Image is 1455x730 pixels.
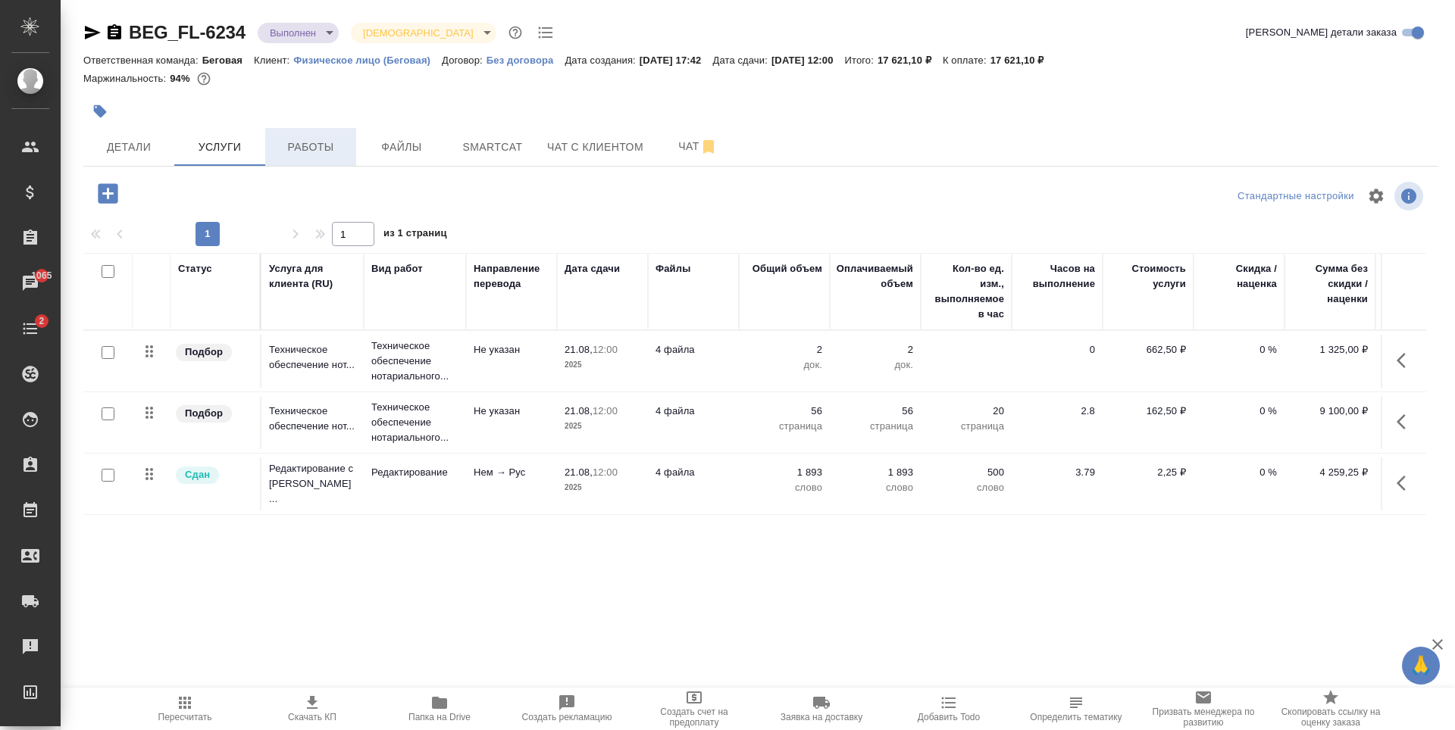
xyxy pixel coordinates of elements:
[1110,342,1186,357] p: 662,50 ₽
[547,138,643,157] span: Чат с клиентом
[837,404,913,419] p: 56
[269,342,356,373] p: Техническое обеспечение нот...
[771,55,845,66] p: [DATE] 12:00
[837,261,913,292] div: Оплачиваемый объем
[522,712,612,722] span: Создать рекламацию
[1012,688,1140,730] button: Определить тематику
[1394,182,1426,211] span: Посмотреть информацию
[408,712,471,722] span: Папка на Drive
[503,688,630,730] button: Создать рекламацию
[918,712,980,722] span: Добавить Todo
[358,27,477,39] button: [DEMOGRAPHIC_DATA]
[1234,185,1358,208] div: split button
[371,261,423,276] div: Вид работ
[194,69,214,89] button: 834.80 RUB;
[1388,404,1424,440] button: Показать кнопки
[640,55,713,66] p: [DATE] 17:42
[753,261,822,276] div: Общий объем
[269,461,356,507] p: Редактирование с [PERSON_NAME] ...
[928,480,1004,495] p: слово
[565,55,639,66] p: Дата создания:
[1201,342,1277,357] p: 0 %
[170,73,193,84] p: 94%
[837,480,913,495] p: слово
[505,23,525,42] button: Доп статусы указывают на важность/срочность заказа
[376,688,503,730] button: Папка на Drive
[1110,465,1186,480] p: 2,25 ₽
[565,480,640,495] p: 2025
[293,55,442,66] p: Физическое лицо (Беговая)
[565,419,640,434] p: 2025
[351,23,496,43] div: Выполнен
[746,357,822,373] p: док.
[565,405,593,416] p: 21.08,
[1019,261,1095,292] div: Часов на выполнение
[202,55,254,66] p: Беговая
[87,178,129,209] button: Добавить услугу
[365,138,438,157] span: Файлы
[837,465,913,480] p: 1 893
[1358,178,1394,214] span: Настроить таблицу
[746,480,822,495] p: слово
[928,465,1004,480] p: 500
[656,465,731,480] p: 4 файла
[383,224,447,246] span: из 1 страниц
[183,138,256,157] span: Услуги
[1012,335,1103,388] td: 0
[1267,688,1394,730] button: Скопировать ссылку на оценку заказа
[83,55,202,66] p: Ответственная команда:
[83,95,117,128] button: Добавить тэг
[878,55,943,66] p: 17 621,10 ₽
[1408,650,1434,682] span: 🙏
[1292,342,1368,357] p: 1 325,00 ₽
[1030,712,1122,722] span: Определить тематику
[656,342,731,357] p: 4 файла
[83,23,102,42] button: Скопировать ссылку для ЯМессенджера
[837,357,913,373] p: док.
[699,138,718,156] svg: Отписаться
[4,264,57,302] a: 1065
[1201,404,1277,419] p: 0 %
[1246,25,1397,40] span: [PERSON_NAME] детали заказа
[1201,261,1277,292] div: Скидка / наценка
[371,465,458,480] p: Редактирование
[1012,457,1103,510] td: 3.79
[269,404,356,434] p: Техническое обеспечение нот...
[943,55,990,66] p: К оплате:
[288,712,336,722] span: Скачать КП
[593,405,618,416] p: 12:00
[837,342,913,357] p: 2
[293,53,442,66] a: Физическое лицо (Беговая)
[593,344,618,355] p: 12:00
[662,137,734,156] span: Чат
[640,707,749,728] span: Создать счет на предоплату
[1110,404,1186,419] p: 162,50 ₽
[442,55,487,66] p: Договор:
[121,688,249,730] button: Пересчитать
[990,55,1056,66] p: 17 621,10 ₽
[371,338,458,384] p: Техническое обеспечение нотариального...
[746,465,822,480] p: 1 893
[474,465,549,480] p: Нем → Рус
[565,357,640,373] p: 2025
[746,342,822,357] p: 2
[758,688,885,730] button: Заявка на доставку
[1292,404,1368,419] p: 9 100,00 ₽
[928,261,1004,322] div: Кол-во ед. изм., выполняемое в час
[185,345,223,360] p: Подбор
[746,419,822,434] p: страница
[845,55,878,66] p: Итого:
[83,73,170,84] p: Маржинальность:
[746,404,822,419] p: 56
[1388,342,1424,379] button: Показать кнопки
[474,261,549,292] div: Направление перевода
[781,712,862,722] span: Заявка на доставку
[30,314,53,329] span: 2
[487,53,565,66] a: Без договора
[129,22,246,42] a: BEG_FL-6234
[249,688,376,730] button: Скачать КП
[474,404,549,419] p: Не указан
[1149,707,1258,728] span: Призвать менеджера по развитию
[1292,261,1368,307] div: Сумма без скидки / наценки
[1292,465,1368,480] p: 4 259,25 ₽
